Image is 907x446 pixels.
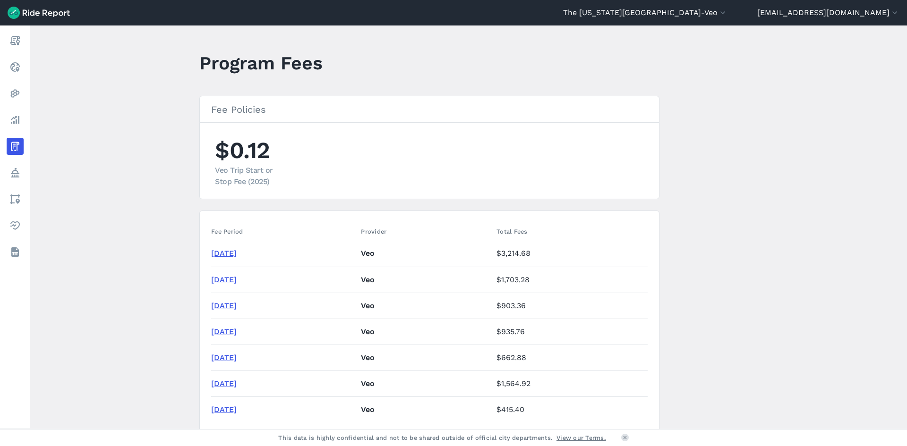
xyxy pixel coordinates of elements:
td: Veo [357,241,493,267]
img: Ride Report [8,7,70,19]
a: Fees [7,138,24,155]
td: Veo [357,345,493,370]
a: Datasets [7,244,24,261]
button: The [US_STATE][GEOGRAPHIC_DATA]-Veo [563,7,727,18]
a: Report [7,32,24,49]
td: Veo [357,267,493,293]
td: Veo [357,319,493,345]
td: Veo [357,370,493,396]
a: Health [7,217,24,234]
a: Heatmaps [7,85,24,102]
a: Policy [7,164,24,181]
td: $3,214.68 [493,241,648,267]
td: Veo [357,396,493,422]
td: $1,564.92 [493,370,648,396]
a: Analyze [7,111,24,128]
li: $0.12 [215,134,291,187]
a: Realtime [7,59,24,76]
h1: Program Fees [199,50,323,76]
a: [DATE] [211,353,237,362]
a: [DATE] [211,275,237,284]
td: $935.76 [493,319,648,345]
td: $662.88 [493,345,648,370]
td: $415.40 [493,396,648,422]
th: Fee Period [211,222,357,241]
a: Areas [7,191,24,208]
a: [DATE] [211,405,237,414]
div: Veo Trip Start or Stop Fee (2025) [215,165,291,187]
th: Provider [357,222,493,241]
td: $903.36 [493,293,648,319]
a: [DATE] [211,379,237,388]
th: Total Fees [493,222,648,241]
a: View our Terms. [556,433,606,442]
td: $1,703.28 [493,267,648,293]
a: [DATE] [211,301,237,310]
td: Veo [357,293,493,319]
button: [EMAIL_ADDRESS][DOMAIN_NAME] [757,7,899,18]
a: [DATE] [211,327,237,336]
h3: Fee Policies [200,96,659,123]
a: [DATE] [211,249,237,258]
